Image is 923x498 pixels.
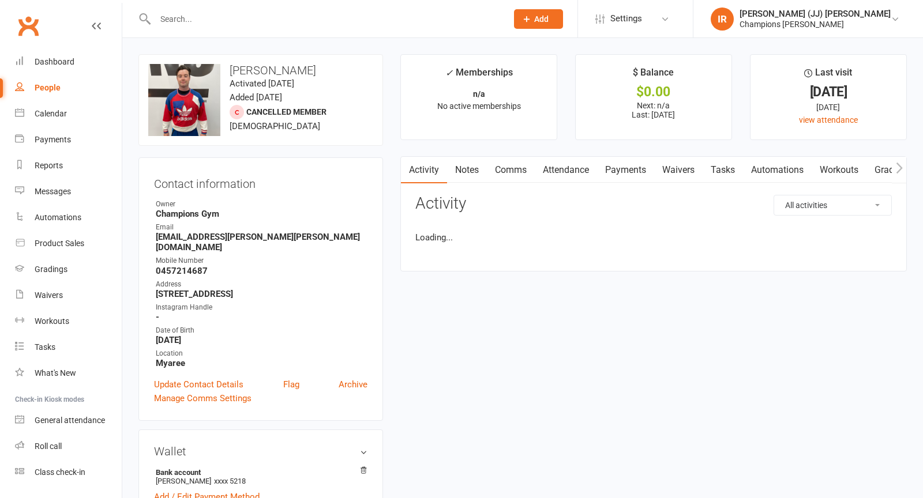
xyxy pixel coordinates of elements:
[154,445,367,458] h3: Wallet
[415,231,892,244] li: Loading...
[534,14,549,24] span: Add
[761,86,896,98] div: [DATE]
[799,115,858,124] a: view attendance
[740,19,891,29] div: Champions [PERSON_NAME]
[156,266,367,276] strong: 0457214687
[535,157,597,183] a: Attendance
[214,477,246,485] span: xxxx 5218
[156,325,367,336] div: Date of Birth
[35,265,67,274] div: Gradings
[35,467,85,477] div: Class check-in
[15,49,122,75] a: Dashboard
[156,335,367,345] strong: [DATE]
[633,65,674,86] div: $ Balance
[15,334,122,360] a: Tasks
[156,312,367,322] strong: -
[654,157,703,183] a: Waivers
[35,316,69,326] div: Workouts
[35,416,105,425] div: General attendance
[597,157,654,183] a: Payments
[148,64,220,136] img: image1727256863.png
[15,433,122,459] a: Roll call
[148,64,373,77] h3: [PERSON_NAME]
[15,75,122,101] a: People
[711,7,734,31] div: IR
[447,157,487,183] a: Notes
[156,255,367,266] div: Mobile Number
[437,101,521,111] span: No active memberships
[15,127,122,153] a: Payments
[15,153,122,179] a: Reports
[156,468,362,477] strong: Bank account
[154,391,252,405] a: Manage Comms Settings
[14,12,43,40] a: Clubworx
[156,232,367,252] strong: [EMAIL_ADDRESS][PERSON_NAME][PERSON_NAME][DOMAIN_NAME]
[15,360,122,386] a: What's New
[401,157,447,183] a: Activity
[152,11,499,27] input: Search...
[15,459,122,485] a: Class kiosk mode
[415,195,892,213] h3: Activity
[156,279,367,290] div: Address
[154,466,367,487] li: [PERSON_NAME]
[35,161,63,170] div: Reports
[514,9,563,29] button: Add
[283,378,299,391] a: Flag
[154,378,243,391] a: Update Contact Details
[586,101,721,119] p: Next: n/a Last: [DATE]
[15,256,122,282] a: Gradings
[154,173,367,190] h3: Contact information
[610,6,642,32] span: Settings
[743,157,812,183] a: Automations
[15,282,122,308] a: Waivers
[473,89,485,99] strong: n/a
[586,86,721,98] div: $0.00
[35,135,71,144] div: Payments
[804,65,852,86] div: Last visit
[339,378,367,391] a: Archive
[15,308,122,334] a: Workouts
[156,222,367,233] div: Email
[156,199,367,210] div: Owner
[156,289,367,299] strong: [STREET_ADDRESS]
[35,442,62,451] div: Roll call
[15,231,122,256] a: Product Sales
[230,92,282,103] time: Added [DATE]
[740,9,891,19] div: [PERSON_NAME] (JJ) [PERSON_NAME]
[15,179,122,205] a: Messages
[230,78,294,89] time: Activated [DATE]
[812,157,866,183] a: Workouts
[35,187,71,196] div: Messages
[35,290,63,300] div: Waivers
[156,302,367,313] div: Instagram Handle
[230,121,320,131] span: [DEMOGRAPHIC_DATA]
[35,368,76,378] div: What's New
[35,239,84,248] div: Product Sales
[15,408,122,433] a: General attendance kiosk mode
[35,83,61,92] div: People
[35,342,55,352] div: Tasks
[246,107,327,116] span: Cancelled member
[15,205,122,231] a: Automations
[761,101,896,114] div: [DATE]
[35,57,74,66] div: Dashboard
[156,348,367,359] div: Location
[35,213,81,222] div: Automations
[156,358,367,368] strong: Myaree
[445,67,453,78] i: ✓
[703,157,743,183] a: Tasks
[445,65,513,86] div: Memberships
[487,157,535,183] a: Comms
[15,101,122,127] a: Calendar
[156,209,367,219] strong: Champions Gym
[35,109,67,118] div: Calendar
